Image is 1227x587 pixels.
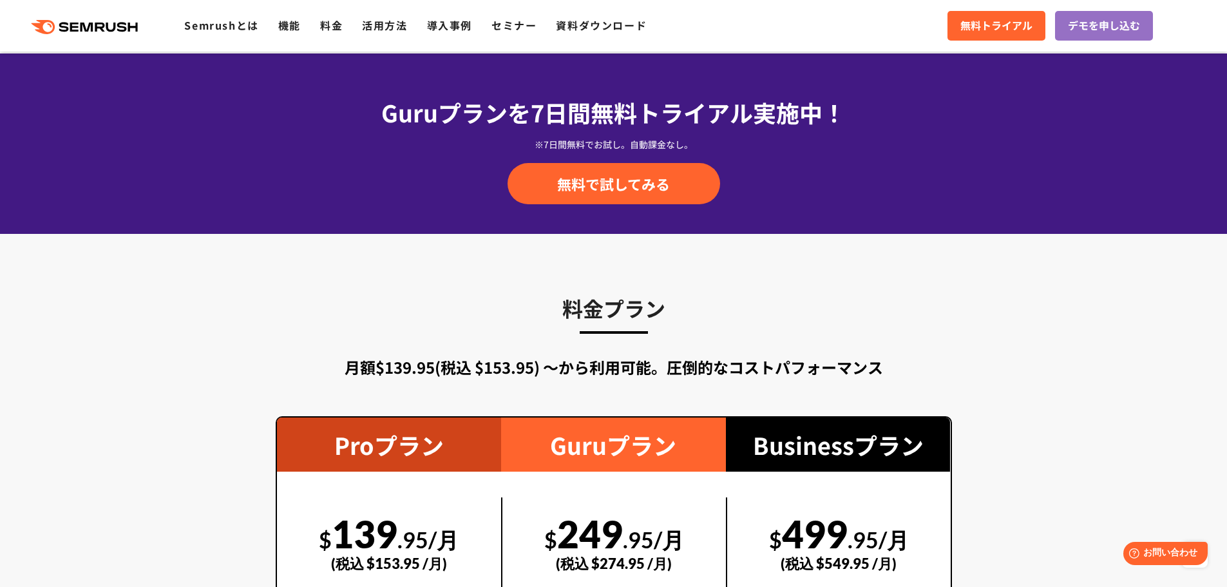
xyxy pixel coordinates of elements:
iframe: Help widget launcher [1112,537,1213,573]
span: 無料トライアル実施中！ [591,95,846,129]
span: .95/月 [397,526,459,553]
span: .95/月 [623,526,684,553]
span: .95/月 [848,526,909,553]
a: セミナー [491,17,537,33]
a: 料金 [320,17,343,33]
div: (税込 $274.95 /月) [536,541,692,586]
div: Guruプラン [501,418,726,472]
div: 499 [761,497,917,586]
div: Guruプランを7日間 [276,95,952,130]
a: 活用方法 [362,17,407,33]
div: 139 [310,497,468,586]
span: $ [544,526,557,553]
a: 機能 [278,17,301,33]
span: 無料で試してみる [557,174,670,193]
div: (税込 $153.95 /月) [310,541,468,586]
span: $ [319,526,332,553]
div: Proプラン [277,418,502,472]
a: デモを申し込む [1055,11,1153,41]
span: $ [769,526,782,553]
a: 無料で試してみる [508,163,720,204]
span: 無料トライアル [960,17,1032,34]
div: 249 [536,497,692,586]
div: ※7日間無料でお試し。自動課金なし。 [276,138,952,151]
div: (税込 $549.95 /月) [761,541,917,586]
a: Semrushとは [184,17,258,33]
a: 導入事例 [427,17,472,33]
span: デモを申し込む [1068,17,1140,34]
a: 資料ダウンロード [556,17,647,33]
h3: 料金プラン [276,292,952,324]
div: Businessプラン [726,418,951,472]
div: 月額$139.95(税込 $153.95) 〜から利用可能。圧倒的なコストパフォーマンス [276,356,952,379]
a: 無料トライアル [947,11,1045,41]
